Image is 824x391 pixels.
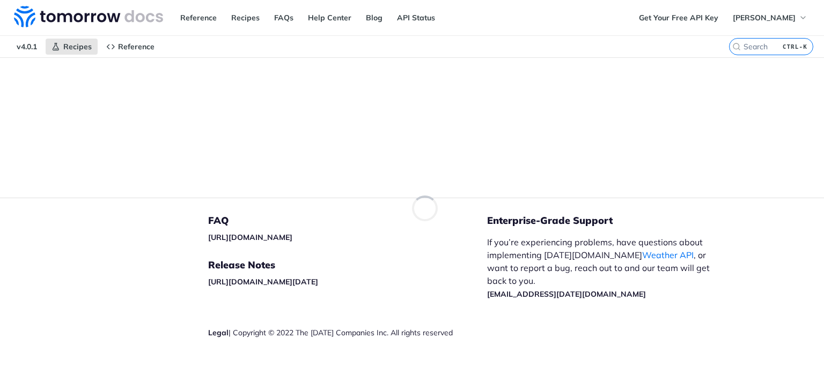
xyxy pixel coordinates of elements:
[302,10,357,26] a: Help Center
[727,10,813,26] button: [PERSON_NAME]
[46,39,98,55] a: Recipes
[732,42,741,51] svg: Search
[208,232,292,242] a: [URL][DOMAIN_NAME]
[642,250,694,260] a: Weather API
[208,214,487,227] h5: FAQ
[208,328,229,337] a: Legal
[391,10,441,26] a: API Status
[733,13,796,22] span: [PERSON_NAME]
[487,236,721,300] p: If you’re experiencing problems, have questions about implementing [DATE][DOMAIN_NAME] , or want ...
[633,10,724,26] a: Get Your Free API Key
[487,289,646,299] a: [EMAIL_ADDRESS][DATE][DOMAIN_NAME]
[11,39,43,55] span: v4.0.1
[118,42,154,51] span: Reference
[208,277,318,287] a: [URL][DOMAIN_NAME][DATE]
[780,41,810,52] kbd: CTRL-K
[268,10,299,26] a: FAQs
[487,214,738,227] h5: Enterprise-Grade Support
[360,10,388,26] a: Blog
[14,6,163,27] img: Tomorrow.io Weather API Docs
[63,42,92,51] span: Recipes
[225,10,266,26] a: Recipes
[174,10,223,26] a: Reference
[208,259,487,272] h5: Release Notes
[208,327,487,338] div: | Copyright © 2022 The [DATE] Companies Inc. All rights reserved
[100,39,160,55] a: Reference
